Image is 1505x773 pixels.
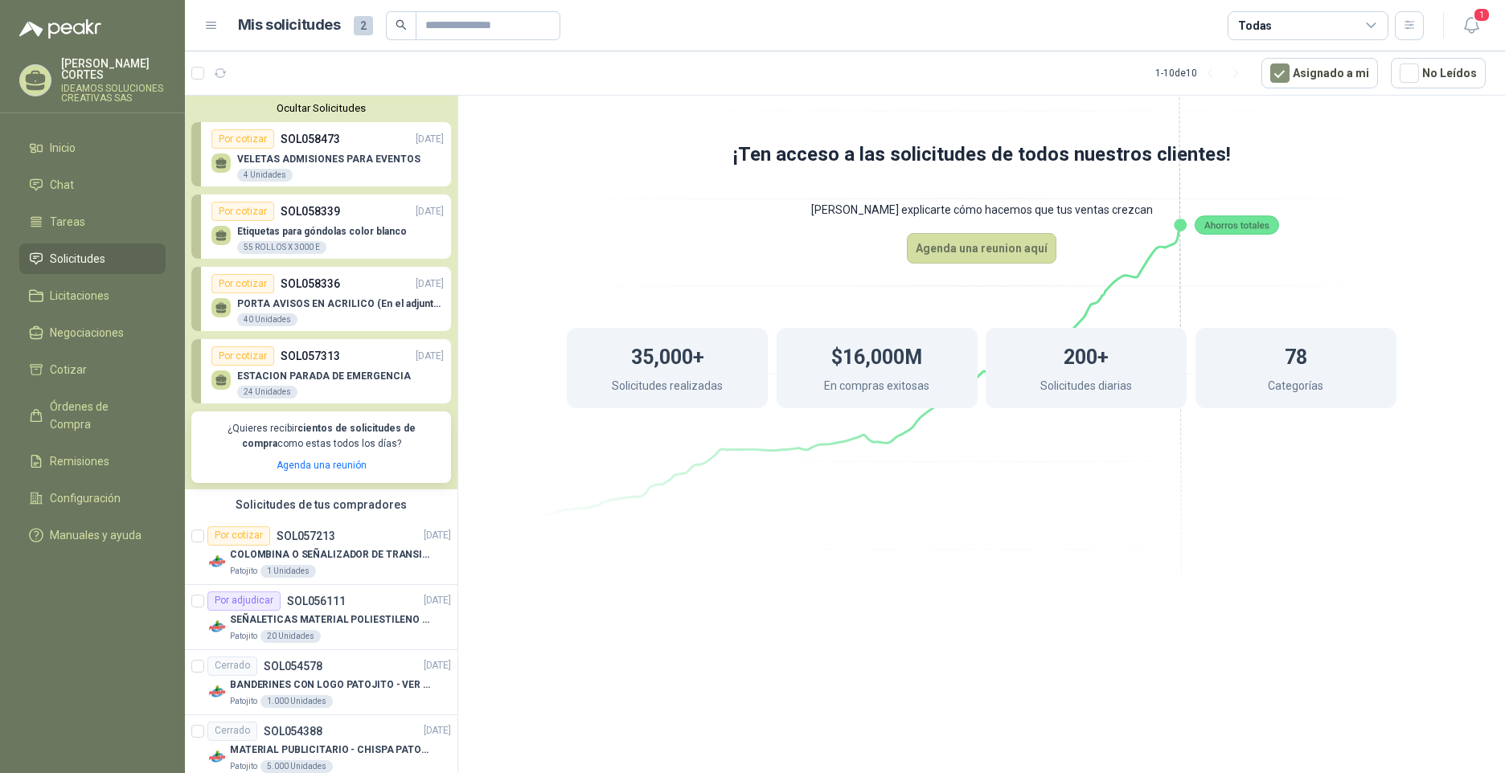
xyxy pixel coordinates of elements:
div: Por adjudicar [207,591,281,611]
p: [PERSON_NAME] CORTES [61,58,166,80]
a: Negociaciones [19,317,166,348]
span: Remisiones [50,452,109,470]
h1: 200+ [1064,337,1109,373]
div: Por cotizar [207,526,270,546]
button: No Leídos [1391,58,1486,88]
h1: 78 [1285,337,1307,373]
div: 24 Unidades [237,386,297,399]
div: 1 - 10 de 10 [1155,60,1249,86]
p: SOL058473 [281,130,340,148]
div: Todas [1238,17,1272,35]
div: 5.000 Unidades [260,760,333,773]
div: Ocultar SolicitudesPor cotizarSOL058473[DATE] VELETAS ADMISIONES PARA EVENTOS4 UnidadesPor cotiza... [185,96,457,489]
div: Por cotizar [211,129,274,149]
p: SOL057313 [281,347,340,365]
img: Company Logo [207,747,227,767]
b: cientos de solicitudes de compra [242,423,416,449]
p: [DATE] [416,132,444,147]
p: [DATE] [424,658,451,673]
span: Inicio [50,139,76,157]
p: SOL054578 [264,661,322,672]
p: Solicitudes realizadas [612,377,723,399]
p: SOL058339 [281,202,340,220]
button: 1 [1457,11,1486,40]
a: Manuales y ayuda [19,520,166,550]
p: SOL054388 [264,726,322,737]
button: Ocultar Solicitudes [191,102,451,114]
a: Configuración [19,483,166,513]
span: Chat [50,176,74,194]
span: 1 [1473,7,1491,22]
p: SOL058336 [281,275,340,292]
p: SOL056111 [287,595,346,607]
span: search [396,19,407,31]
a: Cotizar [19,354,166,385]
span: 2 [354,16,373,35]
a: Inicio [19,133,166,163]
p: Patojito [230,695,257,708]
p: [DATE] [424,528,451,543]
p: ESTACION PARADA DE EMERGENCIA [237,370,411,382]
div: Por cotizar [211,346,274,366]
p: Solicitudes diarias [1040,377,1132,399]
a: Por cotizarSOL057213[DATE] Company LogoCOLOMBINA O SEÑALIZADOR DE TRANSITOPatojito1 Unidades [185,520,457,585]
p: BANDERINES CON LOGO PATOJITO - VER DOC ADJUNTO [230,677,430,693]
p: SOL057213 [277,530,335,542]
p: PORTA AVISOS EN ACRILICO (En el adjunto mas informacion) [237,298,444,309]
div: Por cotizar [211,274,274,293]
span: Configuración [50,489,121,507]
p: [DATE] [424,723,451,738]
h1: Mis solicitudes [238,14,341,37]
p: IDEAMOS SOLUCIONES CREATIVAS SAS [61,84,166,103]
div: 1.000 Unidades [260,695,333,708]
p: Categorías [1268,377,1323,399]
a: Chat [19,170,166,200]
img: Company Logo [207,552,227,571]
a: Licitaciones [19,280,166,311]
a: Por cotizarSOL058473[DATE] VELETAS ADMISIONES PARA EVENTOS4 Unidades [191,122,451,186]
button: Asignado a mi [1261,58,1378,88]
p: En compras exitosas [824,377,929,399]
img: Company Logo [207,617,227,636]
h1: $16,000M [831,337,922,373]
p: [DATE] [416,276,444,292]
button: Agenda una reunion aquí [907,233,1056,264]
span: Manuales y ayuda [50,526,141,544]
p: SEÑALETICAS MATERIAL POLIESTILENO CON VINILO LAMINADO CALIBRE 60 [230,612,430,628]
div: Cerrado [207,656,257,676]
span: Órdenes de Compra [50,398,150,433]
div: Solicitudes de tus compradores [185,489,457,520]
a: Por cotizarSOL058339[DATE] Etiquetas para góndolas color blanco55 ROLLOS X 3000 E [191,194,451,259]
p: Patojito [230,760,257,773]
p: Patojito [230,630,257,643]
p: COLOMBINA O SEÑALIZADOR DE TRANSITO [230,547,430,562]
p: [DATE] [424,593,451,608]
h1: 35,000+ [631,337,704,373]
span: Tareas [50,213,85,231]
div: 4 Unidades [237,169,293,182]
a: Por cotizarSOL058336[DATE] PORTA AVISOS EN ACRILICO (En el adjunto mas informacion)40 Unidades [191,267,451,331]
p: Patojito [230,565,257,578]
p: [PERSON_NAME] explicarte cómo hacemos que tus ventas crezcan [502,186,1461,233]
a: Tareas [19,207,166,237]
div: 40 Unidades [237,313,297,326]
a: Agenda una reunión [277,460,367,471]
span: Cotizar [50,361,87,378]
a: Por adjudicarSOL056111[DATE] Company LogoSEÑALETICAS MATERIAL POLIESTILENO CON VINILO LAMINADO CA... [185,585,457,650]
p: [DATE] [416,204,444,219]
p: Etiquetas para góndolas color blanco [237,226,407,237]
a: Órdenes de Compra [19,391,166,440]
div: 1 Unidades [260,565,316,578]
a: CerradoSOL054578[DATE] Company LogoBANDERINES CON LOGO PATOJITO - VER DOC ADJUNTOPatojito1.000 Un... [185,650,457,715]
div: 55 ROLLOS X 3000 E [237,241,326,254]
p: ¿Quieres recibir como estas todos los días? [201,421,441,452]
p: [DATE] [416,349,444,364]
img: Company Logo [207,682,227,701]
a: Remisiones [19,446,166,476]
span: Solicitudes [50,250,105,268]
p: MATERIAL PUBLICITARIO - CHISPA PATOJITO VER ADJUNTO [230,742,430,758]
div: 20 Unidades [260,630,321,643]
div: Cerrado [207,722,257,741]
h1: ¡Ten acceso a las solicitudes de todos nuestros clientes! [502,140,1461,170]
